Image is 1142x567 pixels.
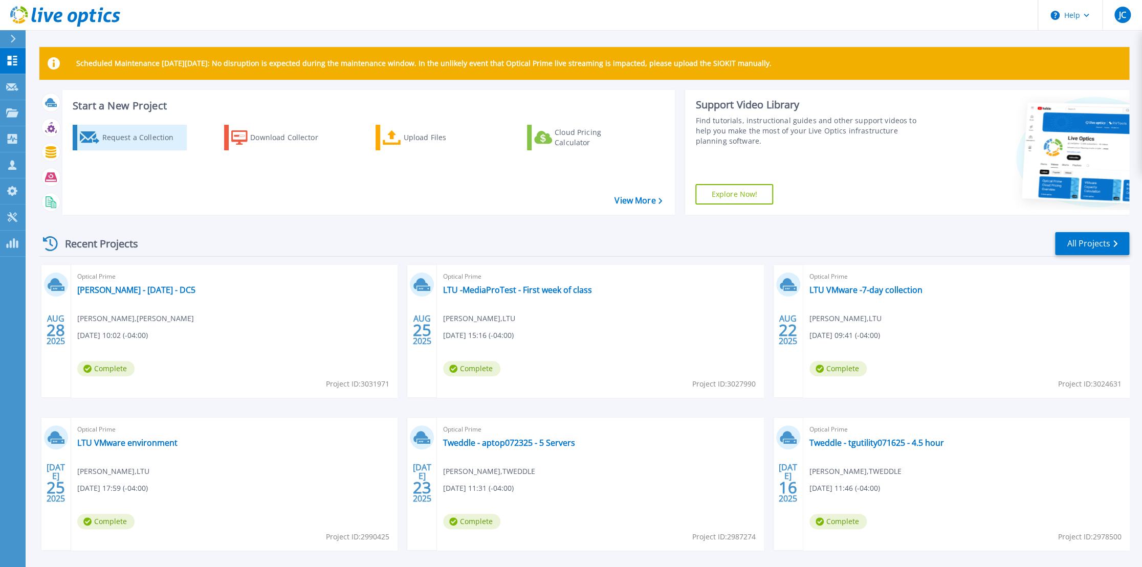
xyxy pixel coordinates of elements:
span: [DATE] 11:31 (-04:00) [443,483,514,494]
div: Download Collector [250,127,332,148]
span: [DATE] 15:16 (-04:00) [443,330,514,341]
span: Complete [443,361,500,376]
div: AUG 2025 [46,311,65,349]
div: [DATE] 2025 [46,464,65,502]
div: [DATE] 2025 [412,464,432,502]
span: [PERSON_NAME] , LTU [809,313,882,324]
a: Cloud Pricing Calculator [527,125,641,150]
a: Explore Now! [695,184,773,205]
a: [PERSON_NAME] - [DATE] - DC5 [77,285,195,295]
span: Complete [443,514,500,529]
p: Scheduled Maintenance [DATE][DATE]: No disruption is expected during the maintenance window. In t... [76,59,772,67]
span: [PERSON_NAME] , TWEDDLE [443,466,535,477]
span: [DATE] 11:46 (-04:00) [809,483,880,494]
span: [DATE] 09:41 (-04:00) [809,330,880,341]
span: [PERSON_NAME] , LTU [443,313,515,324]
div: [DATE] 2025 [778,464,798,502]
span: [PERSON_NAME] , TWEDDLE [809,466,902,477]
span: 16 [779,483,797,492]
span: 22 [779,326,797,334]
div: Upload Files [403,127,485,148]
span: Complete [809,514,867,529]
a: Tweddle - tgutility071625 - 4.5 hour [809,438,944,448]
span: Optical Prime [809,271,1123,282]
span: [DATE] 10:02 (-04:00) [77,330,148,341]
span: Complete [77,361,135,376]
span: Project ID: 3024631 [1058,378,1122,390]
span: Complete [77,514,135,529]
span: Project ID: 3027990 [692,378,756,390]
span: Complete [809,361,867,376]
span: Optical Prime [77,424,391,435]
a: Download Collector [224,125,338,150]
span: [PERSON_NAME] , [PERSON_NAME] [77,313,194,324]
a: All Projects [1055,232,1129,255]
a: Upload Files [376,125,490,150]
span: 25 [47,483,65,492]
div: Support Video Library [695,98,924,111]
span: [PERSON_NAME] , LTU [77,466,149,477]
span: Project ID: 2987274 [692,531,756,542]
span: Project ID: 2978500 [1058,531,1122,542]
div: Cloud Pricing Calculator [555,127,636,148]
span: Optical Prime [443,271,757,282]
div: Request a Collection [102,127,184,148]
div: AUG 2025 [412,311,432,349]
a: LTU -MediaProTest - First week of class [443,285,592,295]
div: Find tutorials, instructional guides and other support videos to help you make the most of your L... [695,116,924,146]
span: Project ID: 2990425 [326,531,389,542]
a: Tweddle - aptop072325 - 5 Servers [443,438,575,448]
span: Optical Prime [77,271,391,282]
span: 25 [413,326,431,334]
a: View More [614,196,662,206]
a: LTU VMware -7-day collection [809,285,923,295]
span: JC [1118,11,1126,19]
h3: Start a New Project [73,100,662,111]
span: Project ID: 3031971 [326,378,389,390]
span: [DATE] 17:59 (-04:00) [77,483,148,494]
span: Optical Prime [809,424,1123,435]
div: AUG 2025 [778,311,798,349]
span: 28 [47,326,65,334]
span: Optical Prime [443,424,757,435]
a: LTU VMware environment [77,438,178,448]
span: 23 [413,483,431,492]
a: Request a Collection [73,125,187,150]
div: Recent Projects [39,231,152,256]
